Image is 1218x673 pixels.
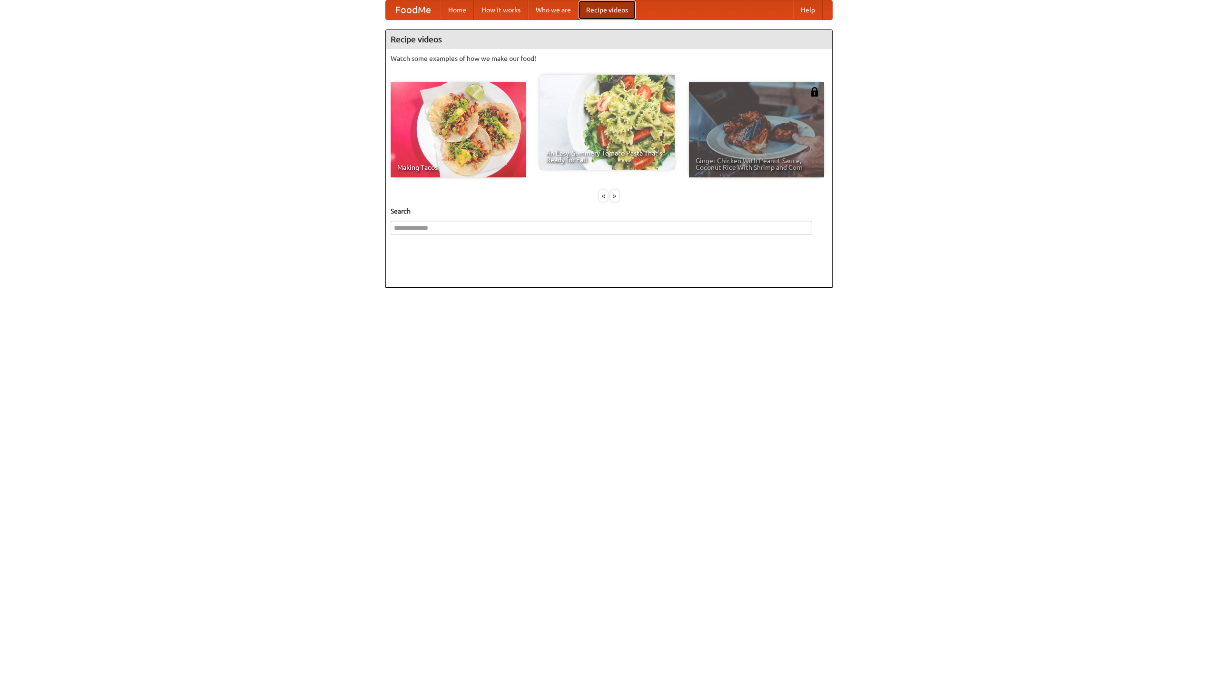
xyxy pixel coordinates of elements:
a: An Easy, Summery Tomato Pasta That's Ready for Fall [540,75,675,170]
h4: Recipe videos [386,30,832,49]
a: Making Tacos [391,82,526,177]
div: » [610,190,619,202]
p: Watch some examples of how we make our food! [391,54,827,63]
a: How it works [474,0,528,20]
h5: Search [391,206,827,216]
img: 483408.png [810,87,819,97]
a: Help [793,0,823,20]
div: « [599,190,608,202]
span: Making Tacos [397,164,519,171]
a: Home [441,0,474,20]
span: An Easy, Summery Tomato Pasta That's Ready for Fall [546,150,668,163]
a: Who we are [528,0,579,20]
a: Recipe videos [579,0,636,20]
a: FoodMe [386,0,441,20]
